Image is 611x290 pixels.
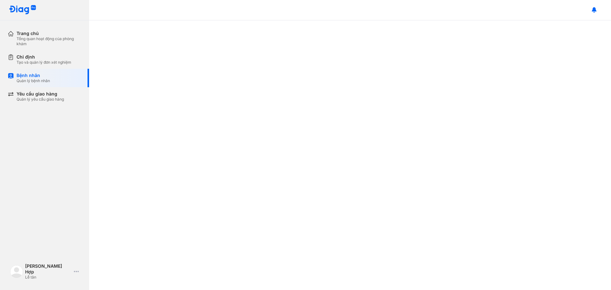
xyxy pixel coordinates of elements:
div: Trang chủ [17,31,81,36]
div: Yêu cầu giao hàng [17,91,64,97]
div: Quản lý yêu cầu giao hàng [17,97,64,102]
div: Lễ tân [25,275,71,280]
div: Bệnh nhân [17,73,50,78]
div: [PERSON_NAME] Hợp [25,263,71,275]
div: Quản lý bệnh nhân [17,78,50,83]
img: logo [9,5,36,15]
div: Tổng quan hoạt động của phòng khám [17,36,81,46]
div: Tạo và quản lý đơn xét nghiệm [17,60,71,65]
img: logo [10,265,23,278]
div: Chỉ định [17,54,71,60]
